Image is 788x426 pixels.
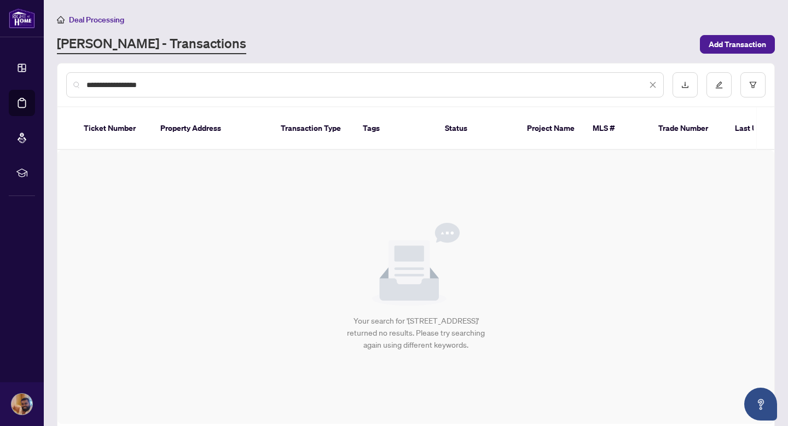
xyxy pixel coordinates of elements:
[11,394,32,415] img: Profile Icon
[709,36,766,53] span: Add Transaction
[372,223,460,306] img: Null State Icon
[744,388,777,421] button: Open asap
[436,107,518,150] th: Status
[740,72,766,97] button: filter
[57,34,246,54] a: [PERSON_NAME] - Transactions
[57,16,65,24] span: home
[75,107,152,150] th: Ticket Number
[673,72,698,97] button: download
[681,81,689,89] span: download
[518,107,584,150] th: Project Name
[354,107,436,150] th: Tags
[715,81,723,89] span: edit
[152,107,272,150] th: Property Address
[749,81,757,89] span: filter
[9,8,35,28] img: logo
[69,15,124,25] span: Deal Processing
[649,81,657,89] span: close
[700,35,775,54] button: Add Transaction
[650,107,726,150] th: Trade Number
[342,315,490,351] div: Your search for '[STREET_ADDRESS]' returned no results. Please try searching again using differen...
[272,107,354,150] th: Transaction Type
[706,72,732,97] button: edit
[584,107,650,150] th: MLS #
